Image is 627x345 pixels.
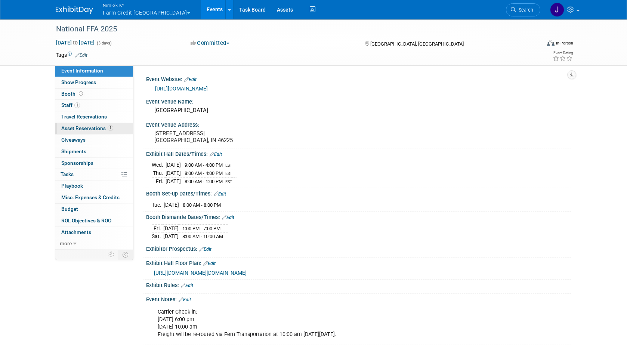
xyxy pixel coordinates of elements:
td: Personalize Event Tab Strip [105,250,118,259]
span: Asset Reservations [61,125,113,131]
span: [GEOGRAPHIC_DATA], [GEOGRAPHIC_DATA] [370,41,464,47]
span: EST [225,163,232,168]
a: more [55,238,133,249]
img: Format-Inperson.png [547,40,555,46]
td: [DATE] [164,201,179,209]
span: 1:00 PM - 7:00 PM [182,226,220,231]
span: to [72,40,79,46]
a: Edit [75,53,87,58]
a: Edit [181,283,193,288]
td: Toggle Event Tabs [118,250,133,259]
a: Playbook [55,181,133,192]
span: Shipments [61,148,86,154]
div: Exhibit Rules: [146,280,571,289]
div: Event Website: [146,74,571,83]
span: ROI, Objectives & ROO [61,218,111,224]
a: ROI, Objectives & ROO [55,215,133,227]
a: Staff1 [55,100,133,111]
span: Booth not reserved yet [77,91,84,96]
td: Wed. [152,161,166,169]
span: Playbook [61,183,83,189]
span: Show Progress [61,79,96,85]
td: Tue. [152,201,164,209]
div: Event Notes: [146,294,571,304]
span: Tasks [61,171,74,177]
span: Budget [61,206,78,212]
pre: [STREET_ADDRESS] [GEOGRAPHIC_DATA], IN 46225 [154,130,315,144]
a: Event Information [55,65,133,77]
span: 8:00 AM - 10:00 AM [182,234,223,239]
img: ExhibitDay [56,6,93,14]
span: 8:00 AM - 8:00 PM [183,202,221,208]
td: [DATE] [166,161,181,169]
td: [DATE] [163,232,179,240]
button: Committed [188,39,232,47]
td: [DATE] [166,177,181,185]
span: EST [225,171,232,176]
span: 9:00 AM - 4:00 PM [185,162,223,168]
td: Thu. [152,169,166,178]
span: Travel Reservations [61,114,107,120]
div: Exhibit Hall Dates/Times: [146,148,571,158]
a: Search [506,3,540,16]
span: 1 [108,125,113,131]
a: Edit [203,261,216,266]
a: Edit [214,191,226,197]
td: Sat. [152,232,163,240]
span: Attachments [61,229,91,235]
span: [DATE] [DATE] [56,39,95,46]
div: Event Venue Address: [146,119,571,129]
div: [GEOGRAPHIC_DATA] [152,105,566,116]
a: Edit [222,215,234,220]
span: EST [225,179,232,184]
span: (3 days) [96,41,112,46]
div: Event Venue Name: [146,96,571,105]
div: Booth Set-up Dates/Times: [146,188,571,198]
td: Fri. [152,224,163,232]
div: Exhibitor Prospectus: [146,243,571,253]
a: Misc. Expenses & Credits [55,192,133,203]
a: Attachments [55,227,133,238]
div: Carrier Check-in: [DATE] 6:00 pm [DATE] 10:00 am Freight will be re-routed via Fern Transportatio... [152,305,489,342]
span: Nimlok KY [103,1,190,9]
td: [DATE] [163,224,179,232]
a: Booth [55,89,133,100]
span: Staff [61,102,80,108]
a: Show Progress [55,77,133,88]
a: [URL][DOMAIN_NAME][DOMAIN_NAME] [154,270,247,276]
div: National FFA 2025 [53,22,529,36]
div: Exhibit Hall Floor Plan: [146,258,571,267]
div: Booth Dismantle Dates/Times: [146,212,571,221]
a: Edit [184,77,197,82]
span: Search [516,7,533,13]
td: Fri. [152,177,166,185]
a: [URL][DOMAIN_NAME] [155,86,208,92]
a: Budget [55,204,133,215]
a: Shipments [55,146,133,157]
img: Jamie Dunn [550,3,564,17]
td: Tags [56,51,87,59]
span: Booth [61,91,84,97]
span: Event Information [61,68,103,74]
div: Event Format [496,39,573,50]
a: Edit [210,152,222,157]
span: 8:00 AM - 1:00 PM [185,179,223,184]
span: 1 [74,102,80,108]
a: Sponsorships [55,158,133,169]
span: Giveaways [61,137,86,143]
a: Travel Reservations [55,111,133,123]
a: Giveaways [55,135,133,146]
a: Edit [179,297,191,302]
span: Sponsorships [61,160,93,166]
td: [DATE] [166,169,181,178]
span: Misc. Expenses & Credits [61,194,120,200]
span: more [60,240,72,246]
div: In-Person [556,40,573,46]
div: Event Rating [553,51,573,55]
a: Edit [199,247,211,252]
span: 8:00 AM - 4:00 PM [185,170,223,176]
a: Asset Reservations1 [55,123,133,134]
a: Tasks [55,169,133,180]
